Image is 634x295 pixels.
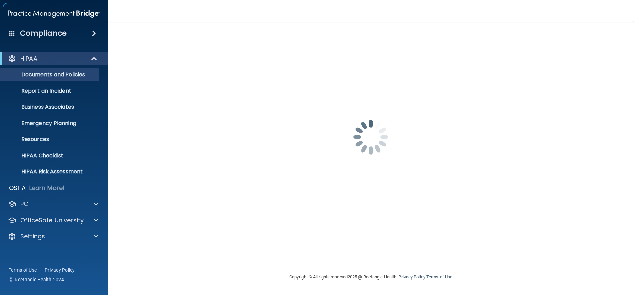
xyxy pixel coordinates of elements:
img: PMB logo [8,7,100,21]
div: Copyright © All rights reserved 2025 @ Rectangle Health | | [248,266,494,288]
p: HIPAA Risk Assessment [4,168,96,175]
p: OfficeSafe University [20,216,84,224]
a: Terms of Use [9,267,37,273]
p: Settings [20,232,45,240]
span: Ⓒ Rectangle Health 2024 [9,276,64,283]
a: Settings [8,232,98,240]
p: Resources [4,136,96,143]
p: HIPAA [20,55,37,63]
a: Terms of Use [426,274,452,280]
a: Privacy Policy [45,267,75,273]
p: Report an Incident [4,88,96,94]
p: Business Associates [4,104,96,110]
a: Privacy Policy [398,274,425,280]
img: spinner.e123f6fc.gif [337,103,404,171]
p: OSHA [9,184,26,192]
p: PCI [20,200,30,208]
p: Learn More! [29,184,65,192]
a: OfficeSafe University [8,216,98,224]
a: PCI [8,200,98,208]
p: Documents and Policies [4,71,96,78]
p: Emergency Planning [4,120,96,127]
h4: Compliance [20,29,67,38]
p: HIPAA Checklist [4,152,96,159]
a: HIPAA [8,55,98,63]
